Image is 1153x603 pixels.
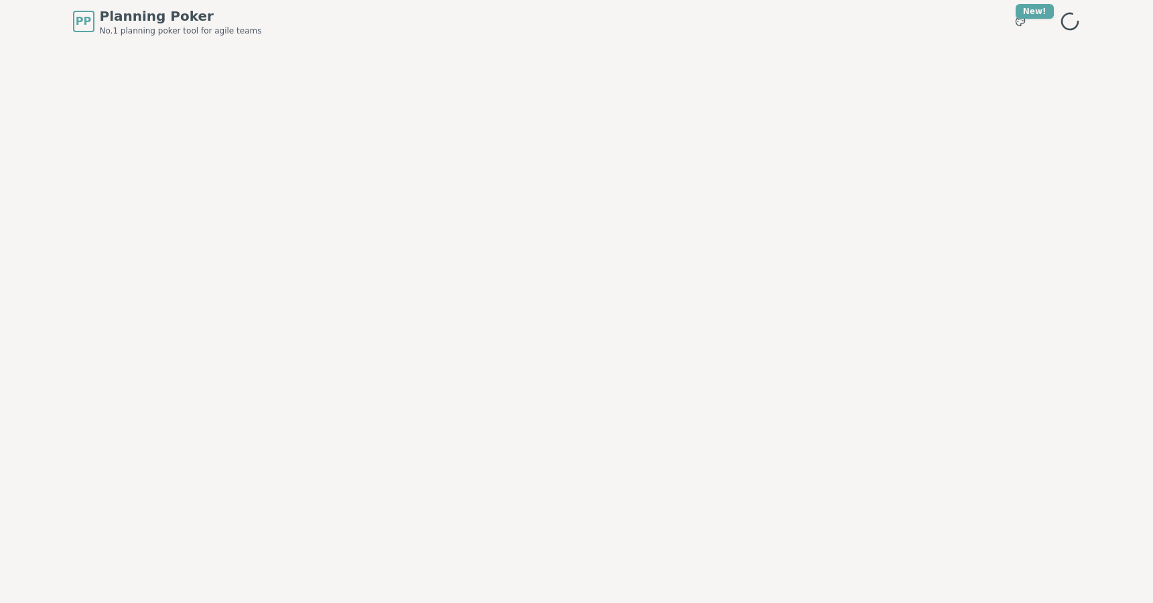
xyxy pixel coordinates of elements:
span: Planning Poker [100,7,262,25]
a: PPPlanning PokerNo.1 planning poker tool for agile teams [73,7,262,36]
span: No.1 planning poker tool for agile teams [100,25,262,36]
span: PP [76,13,91,29]
button: New! [1008,9,1032,33]
div: New! [1016,4,1054,19]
